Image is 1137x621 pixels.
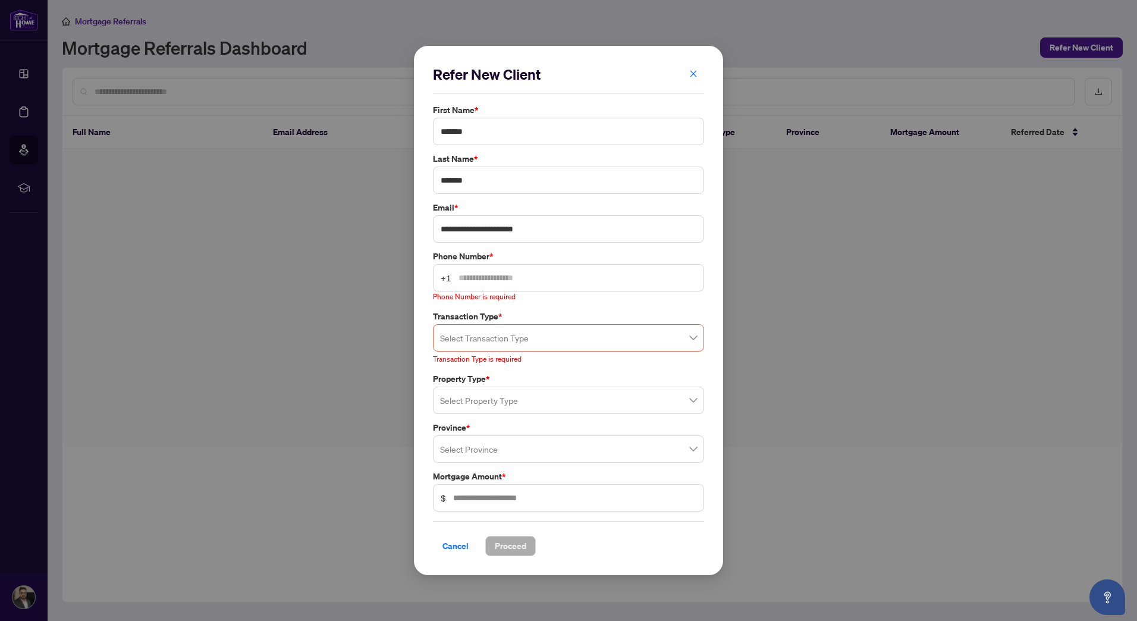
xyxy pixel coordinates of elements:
[433,65,704,84] h2: Refer New Client
[433,201,704,214] label: Email
[433,152,704,165] label: Last Name
[689,70,698,78] span: close
[433,310,704,323] label: Transaction Type
[442,537,469,556] span: Cancel
[433,355,522,363] span: Transaction Type is required
[1089,579,1125,615] button: Open asap
[433,291,516,303] span: Phone Number is required
[433,421,704,434] label: Province
[433,250,704,263] label: Phone Number
[433,103,704,117] label: First Name
[441,271,451,284] span: +1
[433,372,704,385] label: Property Type
[485,536,536,556] button: Proceed
[433,470,704,483] label: Mortgage Amount
[441,491,446,504] span: $
[433,536,478,556] button: Cancel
